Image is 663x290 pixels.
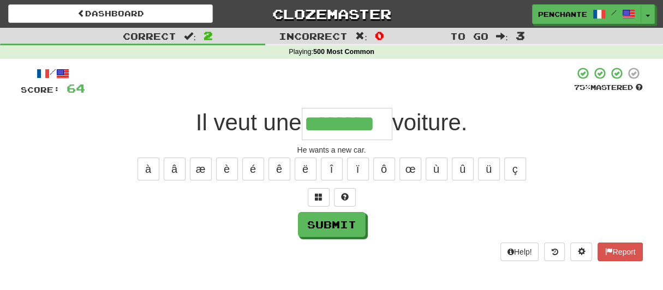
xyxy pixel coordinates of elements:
button: î [321,158,343,180]
button: ç [504,158,526,180]
div: / [21,67,85,80]
span: : [355,32,367,41]
button: é [242,158,264,180]
button: œ [399,158,421,180]
button: Help! [500,243,539,261]
button: ï [347,158,369,180]
div: Mastered [574,83,643,93]
a: Clozemaster [229,4,434,23]
span: 0 [375,29,384,42]
a: penchante / [532,4,641,24]
div: He wants a new car. [21,144,643,155]
span: penchante [538,9,587,19]
button: Switch sentence to multiple choice alt+p [308,188,330,207]
button: Round history (alt+y) [544,243,565,261]
span: To go [450,31,488,41]
button: ü [478,158,500,180]
span: 3 [516,29,525,42]
button: ë [295,158,316,180]
span: 75 % [574,83,590,92]
button: Report [598,243,642,261]
span: 64 [67,81,85,95]
span: Score: [21,85,60,94]
button: ê [268,158,290,180]
span: 2 [204,29,213,42]
span: Il veut une [196,110,302,135]
span: voiture. [392,110,468,135]
button: ô [373,158,395,180]
button: æ [190,158,212,180]
strong: 500 Most Common [313,48,374,56]
button: â [164,158,186,180]
a: Dashboard [8,4,213,23]
span: Incorrect [279,31,348,41]
button: Submit [298,212,366,237]
span: Correct [123,31,176,41]
span: : [496,32,508,41]
button: è [216,158,238,180]
button: ù [426,158,447,180]
button: û [452,158,474,180]
span: : [184,32,196,41]
button: à [138,158,159,180]
button: Single letter hint - you only get 1 per sentence and score half the points! alt+h [334,188,356,207]
span: / [611,9,617,16]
